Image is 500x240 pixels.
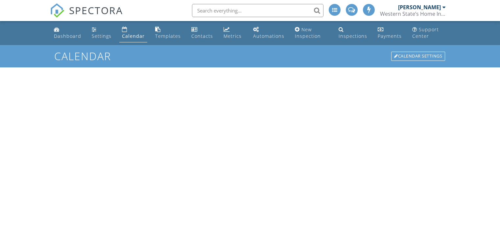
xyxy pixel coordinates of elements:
div: Calendar Settings [391,52,445,61]
div: Dashboard [54,33,81,39]
a: Templates [153,24,183,42]
input: Search everything... [192,4,323,17]
div: Payments [378,33,402,39]
a: Dashboard [51,24,84,42]
span: SPECTORA [69,3,123,17]
img: The Best Home Inspection Software - Spectora [50,3,64,18]
div: Automations [253,33,284,39]
a: Payments [375,24,404,42]
a: Contacts [189,24,216,42]
a: Calendar [119,24,147,42]
div: Settings [92,33,111,39]
div: Support Center [412,26,439,39]
div: Contacts [191,33,213,39]
div: New Inspection [295,26,321,39]
a: New Inspection [292,24,331,42]
a: Calendar Settings [391,51,446,61]
div: Western State’s Home Inspections LLC [380,11,446,17]
a: Inspections [336,24,370,42]
div: Calendar [122,33,145,39]
div: Inspections [339,33,367,39]
div: Metrics [224,33,242,39]
a: SPECTORA [50,9,123,23]
h1: Calendar [54,50,446,62]
div: Templates [155,33,181,39]
a: Settings [89,24,114,42]
a: Automations (Advanced) [250,24,287,42]
div: [PERSON_NAME] [398,4,441,11]
a: Support Center [410,24,449,42]
a: Metrics [221,24,245,42]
